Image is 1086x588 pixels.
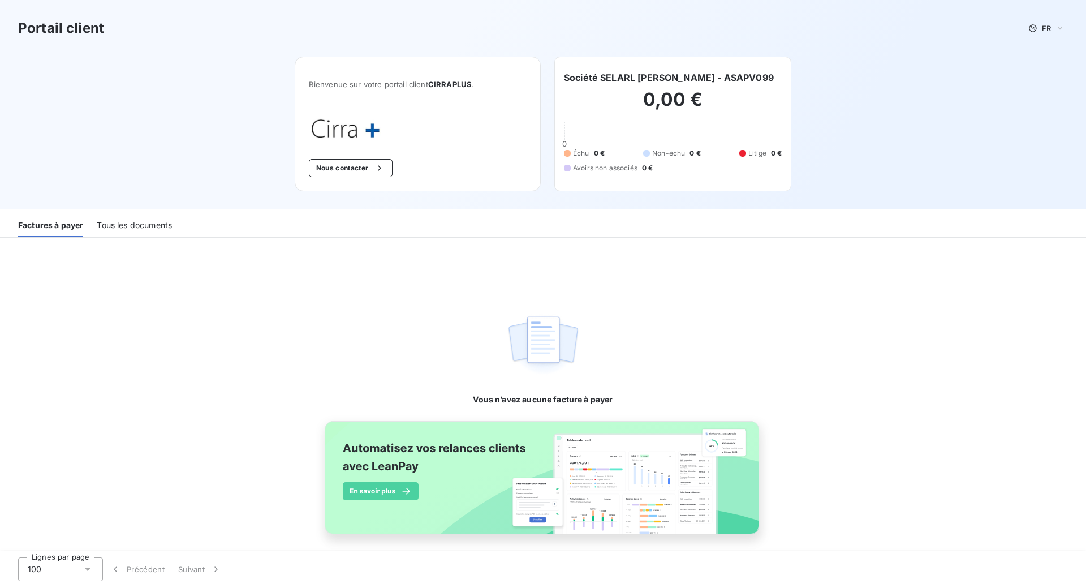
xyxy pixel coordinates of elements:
span: Avoirs non associés [573,163,637,173]
div: Factures à payer [18,213,83,237]
span: FR [1042,24,1051,33]
span: Échu [573,148,589,158]
span: 0 € [771,148,782,158]
span: Vous n’avez aucune facture à payer [473,394,613,405]
h6: Société SELARL [PERSON_NAME] - ASAPV099 [564,71,774,84]
button: Précédent [103,557,171,581]
span: 100 [28,564,41,575]
h3: Portail client [18,18,104,38]
h2: 0,00 € [564,88,782,122]
span: Litige [748,148,766,158]
button: Nous contacter [309,159,393,177]
span: 0 € [642,163,653,173]
button: Suivant [171,557,229,581]
span: 0 [562,139,567,148]
img: banner [314,414,772,553]
span: 0 € [689,148,700,158]
span: 0 € [594,148,605,158]
div: Tous les documents [97,213,172,237]
span: Non-échu [652,148,685,158]
span: Bienvenue sur votre portail client . [309,80,527,89]
span: CIRRAPLUS [428,80,472,89]
img: empty state [507,310,579,380]
img: Company logo [309,116,381,141]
